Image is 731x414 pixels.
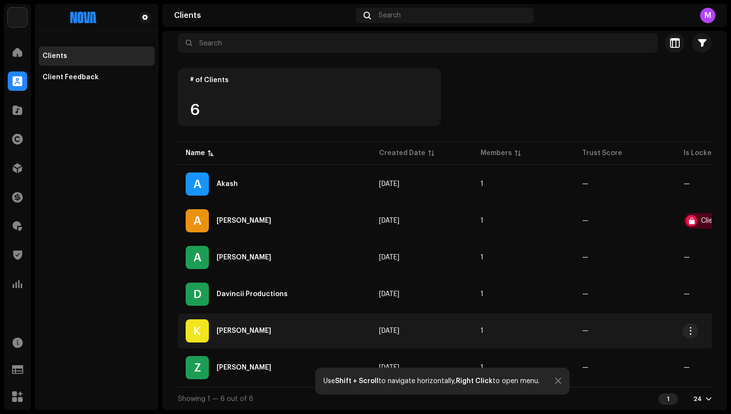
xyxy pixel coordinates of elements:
[178,396,253,402] span: Showing 1 — 6 out of 6
[186,172,209,196] div: A
[582,254,668,261] re-a-table-badge: —
[186,356,209,379] div: Z
[379,217,399,224] span: Aug 13, 2025
[39,46,155,66] re-m-nav-item: Clients
[217,328,271,334] div: Kevin Likes Jr.
[335,378,379,385] strong: Shift + Scroll
[43,12,124,23] img: 8db28948-3eae-414d-85d0-81e76db8b66b
[186,283,209,306] div: D
[217,217,271,224] div: Akash Ahuja
[217,291,288,298] div: Davincii Productions
[323,377,540,385] div: Use to navigate horizontally, to open menu.
[186,246,209,269] div: A
[217,364,271,371] div: Zachary Dees
[178,68,441,126] re-o-card-value: # of Clients
[43,73,99,81] div: Client Feedback
[178,33,658,53] input: Search
[582,217,668,224] re-a-table-badge: —
[658,393,678,405] div: 1
[693,395,702,403] div: 24
[379,328,399,334] span: Oct 3, 2025
[217,254,271,261] div: Anthony Scott DePerto
[582,328,668,334] re-a-table-badge: —
[379,12,401,19] span: Search
[481,254,483,261] span: 1
[379,254,399,261] span: Sep 5, 2025
[379,364,399,371] span: Sep 5, 2025
[481,364,483,371] span: 1
[379,291,399,298] span: Oct 2, 2025
[582,291,668,298] re-a-table-badge: —
[582,364,668,371] re-a-table-badge: —
[186,209,209,232] div: A
[174,12,352,19] div: Clients
[379,181,399,187] span: Aug 13, 2025
[217,181,238,187] div: Akash
[39,68,155,87] re-m-nav-item: Client Feedback
[186,148,205,158] div: Name
[481,291,483,298] span: 1
[186,319,209,343] div: K
[700,8,716,23] div: M
[582,181,668,187] re-a-table-badge: —
[8,8,27,27] img: f5159e88-6796-4381-9ef9-795c40184c13
[43,52,67,60] div: Clients
[456,378,493,385] strong: Right Click
[190,76,429,84] div: # of Clients
[481,328,483,334] span: 1
[379,148,425,158] div: Created Date
[481,148,512,158] div: Members
[481,181,483,187] span: 1
[481,217,483,224] span: 1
